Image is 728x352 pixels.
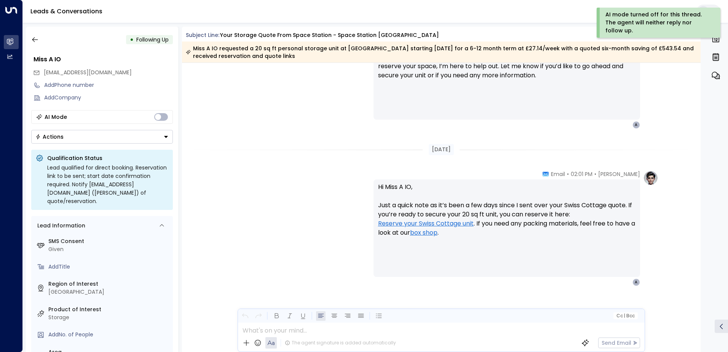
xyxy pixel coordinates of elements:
div: AddPhone number [44,81,173,89]
div: Lead qualified for direct booking. Reservation link to be sent; start date confirmation required.... [47,163,168,205]
img: profile-logo.png [643,170,658,186]
div: AddTitle [48,263,170,271]
div: A [632,278,640,286]
span: [EMAIL_ADDRESS][DOMAIN_NAME] [44,69,132,76]
p: Qualification Status [47,154,168,162]
span: • [594,170,596,178]
button: Undo [240,311,250,321]
label: Product of Interest [48,306,170,314]
div: [GEOGRAPHIC_DATA] [48,288,170,296]
span: | [624,313,625,318]
label: SMS Consent [48,237,170,245]
div: Actions [35,133,64,140]
div: Lead Information [35,222,85,230]
label: Region of Interest [48,280,170,288]
span: [PERSON_NAME] [598,170,640,178]
div: Miss A IO requested a 20 sq ft personal storage unit at [GEOGRAPHIC_DATA] starting [DATE] for a 6... [186,45,696,60]
span: adfasdfasdf@test.com [44,69,132,77]
div: Your storage quote from Space Station - Space Station [GEOGRAPHIC_DATA] [220,31,439,39]
div: AI Mode [45,113,67,121]
a: box shop [410,228,437,237]
div: Miss A IO [34,55,173,64]
div: Button group with a nested menu [31,130,173,144]
span: Following Up [136,36,169,43]
span: • [567,170,569,178]
button: Cc|Bcc [613,312,637,320]
div: Given [48,245,170,253]
span: Cc Bcc [616,313,634,318]
button: Actions [31,130,173,144]
div: Storage [48,314,170,322]
span: Email [551,170,565,178]
a: Leads & Conversations [30,7,102,16]
div: AddNo. of People [48,331,170,339]
span: Subject Line: [186,31,219,39]
span: 02:01 PM [571,170,592,178]
div: AddCompany [44,94,173,102]
button: Redo [254,311,263,321]
div: AI mode turned off for this thread. The agent will neither reply nor follow up. [605,11,710,35]
a: Reserve your Swiss Cottage unit [378,219,474,228]
p: Hi Miss A IO, Just a quick note as it’s been a few days since I sent over your Swiss Cottage quot... [378,182,635,246]
div: The agent signature is added automatically [285,339,396,346]
div: A [632,121,640,129]
div: • [130,33,134,46]
div: [DATE] [429,144,454,155]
